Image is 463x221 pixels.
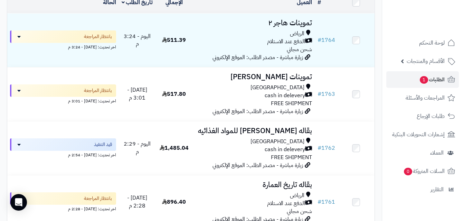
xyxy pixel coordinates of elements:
[195,19,312,27] h3: تموينات هاجر ٢
[419,75,445,84] span: الطلبات
[271,153,312,162] span: FREE SHIPMENT
[290,30,304,38] span: الرياض
[94,141,112,148] span: قيد التنفيذ
[10,97,116,104] div: اخر تحديث: [DATE] - 3:01 م
[386,163,459,179] a: السلات المتروكة0
[162,198,186,206] span: 896.40
[318,36,321,44] span: #
[10,151,116,158] div: اخر تحديث: [DATE] - 2:54 م
[407,56,445,66] span: الأقسام والمنتجات
[318,198,321,206] span: #
[318,90,321,98] span: #
[386,71,459,88] a: الطلبات1
[251,84,304,92] span: [GEOGRAPHIC_DATA]
[160,144,189,152] span: 1,485.04
[386,181,459,198] a: التقارير
[318,144,335,152] a: #1762
[127,194,147,210] span: [DATE] - 2:28 م
[212,161,303,169] span: زيارة مباشرة - مصدر الطلب: الموقع الإلكتروني
[195,181,312,189] h3: بقاله تاريخ العمارة
[416,16,456,30] img: logo-2.png
[271,99,312,108] span: FREE SHIPMENT
[318,36,335,44] a: #1764
[162,36,186,44] span: 511.39
[84,87,112,94] span: بانتظار المراجعة
[290,192,304,200] span: الرياض
[430,148,444,158] span: العملاء
[318,90,335,98] a: #1763
[318,198,335,206] a: #1761
[287,207,312,215] span: شحن مجاني
[392,130,445,139] span: إشعارات التحويلات البنكية
[212,53,303,62] span: زيارة مباشرة - مصدر الطلب: الموقع الإلكتروني
[406,93,445,103] span: المراجعات والأسئلة
[195,73,312,81] h3: تموينات [PERSON_NAME]
[420,76,428,84] span: 1
[265,146,305,154] span: cash in delevery
[386,35,459,51] a: لوحة التحكم
[265,92,305,100] span: cash in delevery
[162,90,186,98] span: 517.80
[431,185,444,194] span: التقارير
[84,195,112,202] span: بانتظار المراجعة
[84,33,112,40] span: بانتظار المراجعة
[386,145,459,161] a: العملاء
[404,168,413,176] span: 0
[267,38,305,46] span: الدفع عند الاستلام
[127,86,147,102] span: [DATE] - 3:01 م
[10,194,27,211] div: Open Intercom Messenger
[386,108,459,125] a: طلبات الإرجاع
[10,43,116,50] div: اخر تحديث: [DATE] - 3:24 م
[417,111,445,121] span: طلبات الإرجاع
[403,166,445,176] span: السلات المتروكة
[318,144,321,152] span: #
[212,107,303,116] span: زيارة مباشرة - مصدر الطلب: الموقع الإلكتروني
[386,90,459,106] a: المراجعات والأسئلة
[10,205,116,212] div: اخر تحديث: [DATE] - 2:28 م
[124,32,151,48] span: اليوم - 3:24 م
[419,38,445,48] span: لوحة التحكم
[267,200,305,208] span: الدفع عند الاستلام
[124,140,151,156] span: اليوم - 2:29 م
[195,127,312,135] h3: بقاله [PERSON_NAME] للمواد الغذائيه
[386,126,459,143] a: إشعارات التحويلات البنكية
[287,45,312,54] span: شحن مجاني
[251,138,304,146] span: [GEOGRAPHIC_DATA]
